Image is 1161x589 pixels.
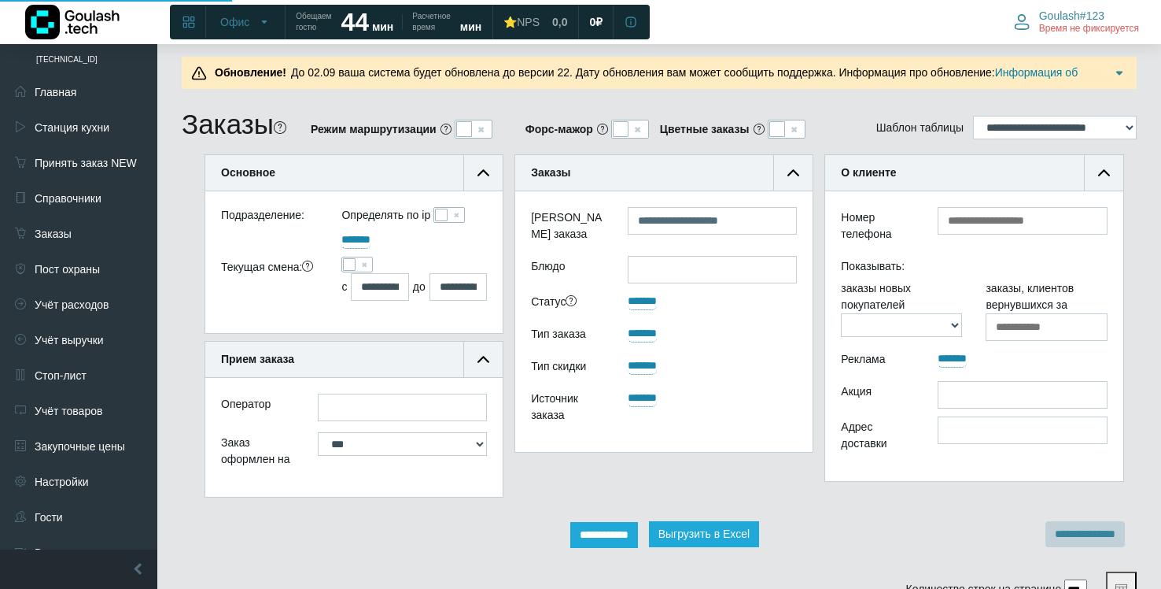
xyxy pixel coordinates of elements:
[341,207,430,224] label: Определять по ip
[296,11,331,33] span: Обещаем гостю
[1004,6,1148,39] button: Goulash#123 Время не фиксируется
[519,388,616,429] div: Источник заказа
[209,257,330,301] div: Текущая смена:
[503,15,540,29] div: ⭐
[191,65,207,81] img: Предупреждение
[519,256,616,283] label: Блюдо
[829,256,1119,280] div: Показывать:
[286,8,491,36] a: Обещаем гостю 44 мин Расчетное время мин
[580,8,612,36] a: 0 ₽
[221,396,271,413] label: Оператор
[341,8,369,36] strong: 44
[841,166,896,179] b: О клиенте
[221,353,294,365] b: Прием заказа
[412,11,450,33] span: Расчетное время
[460,20,481,33] span: мин
[829,417,926,457] div: Адрес доставки
[519,291,616,316] div: Статус
[519,324,616,348] div: Тип заказа
[660,121,750,138] b: Цветные заказы
[494,8,577,36] a: ⭐NPS 0,0
[211,9,280,35] button: Офис
[829,280,974,341] div: заказы новых покупателей
[517,16,540,28] span: NPS
[182,108,274,141] h1: Заказы
[215,66,286,79] b: Обновление!
[1111,65,1127,81] img: Подробнее
[519,207,616,248] label: [PERSON_NAME] заказа
[589,15,595,29] span: 0
[552,15,567,29] span: 0,0
[525,121,593,138] b: Форс-мажор
[829,349,926,373] div: Реклама
[595,15,603,29] span: ₽
[209,432,306,473] div: Заказ оформлен на
[531,166,570,179] b: Заказы
[221,166,275,179] b: Основное
[477,167,489,179] img: collapse
[876,120,964,136] label: Шаблон таблицы
[829,381,926,409] div: Акция
[649,521,760,547] button: Выгрузить в Excel
[519,356,616,380] div: Тип скидки
[311,121,437,138] b: Режим маршрутизации
[477,354,489,365] img: collapse
[1098,167,1110,179] img: collapse
[209,207,330,230] div: Подразделение:
[1039,23,1139,35] span: Время не фиксируется
[372,20,393,33] span: мин
[220,15,249,29] span: Офис
[787,167,799,179] img: collapse
[341,273,487,301] div: с до
[25,5,120,39] img: Логотип компании Goulash.tech
[974,280,1119,341] div: заказы, клиентов вернувшихся за
[210,66,1078,95] span: До 02.09 ваша система будет обновлена до версии 22. Дату обновления вам может сообщить поддержка....
[829,207,926,248] div: Номер телефона
[1039,9,1104,23] span: Goulash#123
